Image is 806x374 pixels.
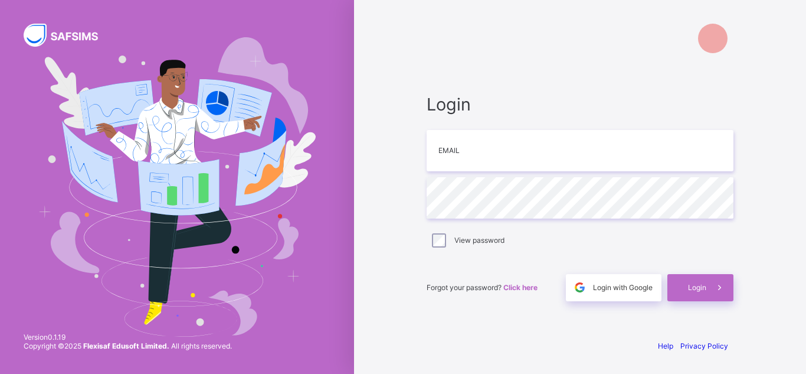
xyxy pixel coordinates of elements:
label: View password [454,236,504,245]
a: Privacy Policy [680,342,728,350]
strong: Flexisaf Edusoft Limited. [83,342,169,350]
span: Login [427,94,733,115]
span: Forgot your password? [427,283,538,292]
img: google.396cfc9801f0270233282035f929180a.svg [573,281,587,294]
span: Login with Google [593,283,653,292]
img: Hero Image [38,37,316,336]
span: Login [688,283,706,292]
a: Click here [503,283,538,292]
img: SAFSIMS Logo [24,24,112,47]
span: Copyright © 2025 All rights reserved. [24,342,232,350]
a: Help [658,342,673,350]
span: Version 0.1.19 [24,333,232,342]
